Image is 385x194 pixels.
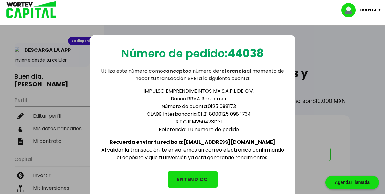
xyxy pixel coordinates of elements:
b: 44038 [228,46,264,61]
li: CLABE Interbancaria: 01 21 8000125 098 1734 [112,110,285,118]
li: IMPULSO EMPRENDIMEINTOS MX S.A.P.I. DE C.V. [112,87,285,95]
li: R.F.C. IEM250423D31 [112,118,285,126]
li: Número de cuenta: 0125 098173 [112,103,285,110]
div: Agendar llamada [325,176,379,189]
div: Al validar la transacción, te enviaremos un correo electrónico confirmando el depósito y que tu i... [100,82,285,161]
p: Cuenta [360,6,377,15]
img: icon-down [377,9,385,11]
li: Referencia: Tu número de pedido [112,126,285,133]
b: Recuerda enviar tu recibo a: [EMAIL_ADDRESS][DOMAIN_NAME] [110,139,275,146]
b: concepto [163,67,188,75]
b: referencia [219,67,247,75]
img: profile-image [341,3,360,17]
li: Banco: BBVA Bancomer [112,95,285,103]
button: ENTENDIDO [168,171,218,188]
p: Utiliza este número como o número de al momento de hacer tu transacción SPEI a la siguiente cuenta: [100,67,285,82]
p: Número de pedido: [121,45,264,62]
